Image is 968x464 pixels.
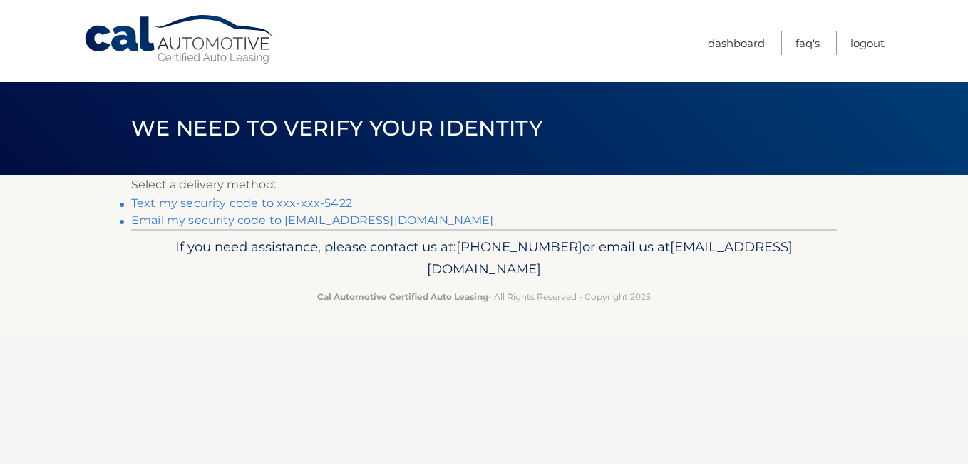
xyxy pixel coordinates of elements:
p: If you need assistance, please contact us at: or email us at [140,236,828,281]
a: Text my security code to xxx-xxx-5422 [131,196,352,210]
a: FAQ's [795,31,820,55]
a: Email my security code to [EMAIL_ADDRESS][DOMAIN_NAME] [131,213,494,227]
p: - All Rights Reserved - Copyright 2025 [140,289,828,304]
strong: Cal Automotive Certified Auto Leasing [317,291,488,302]
span: [PHONE_NUMBER] [456,238,582,255]
span: We need to verify your identity [131,115,542,141]
a: Cal Automotive [83,14,276,65]
p: Select a delivery method: [131,175,837,195]
a: Logout [850,31,885,55]
a: Dashboard [708,31,765,55]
